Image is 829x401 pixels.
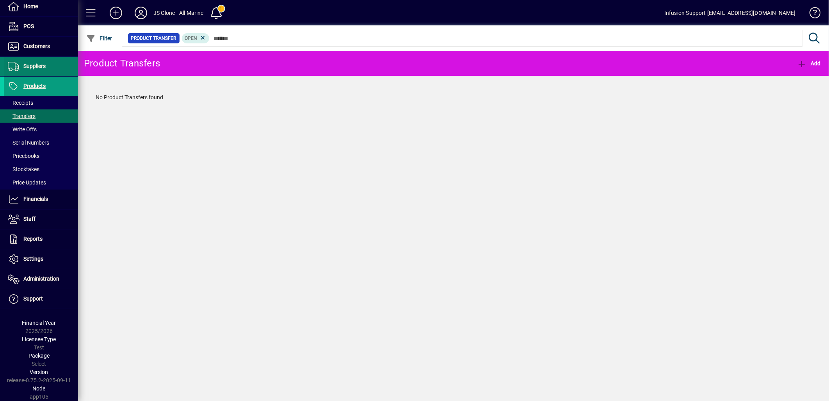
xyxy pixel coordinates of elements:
span: Price Updates [8,179,46,186]
a: Write Offs [4,123,78,136]
span: Customers [23,43,50,49]
a: Serial Numbers [4,136,78,149]
span: Filter [86,35,112,41]
span: Pricebooks [8,153,39,159]
button: Filter [84,31,114,45]
span: Receipts [8,100,33,106]
div: JS Clone - All Marine [153,7,204,19]
a: Receipts [4,96,78,109]
a: Support [4,289,78,309]
span: Version [30,369,48,375]
span: Open [185,36,197,41]
a: Suppliers [4,57,78,76]
div: Infusion Support [EMAIL_ADDRESS][DOMAIN_NAME] [664,7,796,19]
div: No Product Transfers found [88,86,819,109]
span: Package [28,353,50,359]
span: Licensee Type [22,336,56,342]
a: Pricebooks [4,149,78,163]
a: Price Updates [4,176,78,189]
span: Support [23,295,43,302]
span: Products [23,83,46,89]
button: Profile [128,6,153,20]
a: Staff [4,209,78,229]
span: Reports [23,236,43,242]
span: Add [797,60,821,66]
mat-chip: Completion Status: Open [182,33,210,43]
a: Customers [4,37,78,56]
button: Add [103,6,128,20]
span: Product Transfer [131,34,176,42]
span: Home [23,3,38,9]
span: Settings [23,256,43,262]
span: POS [23,23,34,29]
span: Write Offs [8,126,37,132]
a: Stocktakes [4,163,78,176]
a: POS [4,17,78,36]
a: Administration [4,269,78,289]
span: Serial Numbers [8,140,49,146]
div: Product Transfers [84,57,160,70]
a: Financials [4,190,78,209]
span: Transfers [8,113,36,119]
button: Add [795,56,823,70]
a: Transfers [4,109,78,123]
span: Node [33,385,46,392]
a: Knowledge Base [804,2,819,27]
span: Suppliers [23,63,46,69]
a: Reports [4,229,78,249]
span: Financials [23,196,48,202]
a: Settings [4,249,78,269]
span: Staff [23,216,36,222]
span: Financial Year [22,320,56,326]
span: Stocktakes [8,166,39,172]
span: Administration [23,276,59,282]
